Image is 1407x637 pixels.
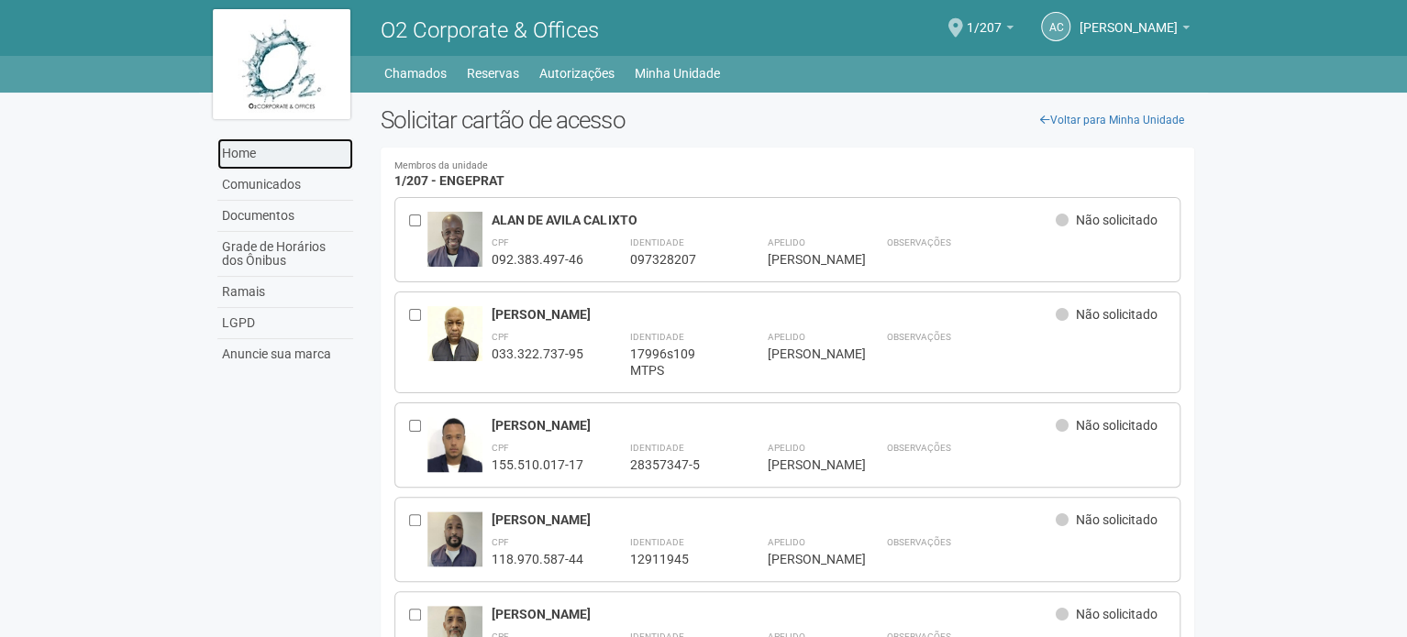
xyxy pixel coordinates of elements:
div: 092.383.497-46 [492,251,583,268]
a: Voltar para Minha Unidade [1030,106,1194,134]
h4: 1/207 - ENGEPRAT [394,161,1180,188]
div: 17996s109 MTPS [629,346,721,379]
span: Não solicitado [1076,418,1158,433]
div: [PERSON_NAME] [492,306,1056,323]
a: Ramais [217,277,353,308]
strong: Observações [886,332,950,342]
div: [PERSON_NAME] [767,456,840,473]
strong: CPF [492,537,509,547]
a: Anuncie sua marca [217,339,353,369]
span: Não solicitado [1076,307,1158,322]
h2: Solicitar cartão de acesso [381,106,1194,134]
div: 28357347-5 [629,456,721,473]
div: [PERSON_NAME] [767,346,840,362]
span: Não solicitado [1076,213,1158,227]
strong: CPF [492,237,509,247]
div: [PERSON_NAME] [492,511,1056,528]
strong: Observações [886,237,950,247]
div: 12911945 [629,551,721,567]
strong: CPF [492,332,509,342]
div: ALAN DE AVILA CALIXTO [492,212,1056,228]
strong: Identidade [629,443,683,453]
a: AC [1041,12,1070,41]
strong: Identidade [629,237,683,247]
a: Chamados [384,60,447,86]
span: Não solicitado [1076,512,1158,527]
img: user.jpg [427,511,482,572]
strong: Identidade [629,537,683,547]
strong: Apelido [767,443,804,453]
a: Documentos [217,201,353,232]
a: Comunicados [217,170,353,201]
img: logo.jpg [213,9,350,119]
div: [PERSON_NAME] [492,606,1056,622]
span: Não solicitado [1076,607,1158,621]
strong: CPF [492,443,509,453]
a: Reservas [467,60,519,86]
div: 033.322.737-95 [492,346,583,362]
a: 1/207 [967,23,1014,38]
strong: Identidade [629,332,683,342]
span: O2 Corporate & Offices [381,17,599,43]
a: [PERSON_NAME] [1080,23,1190,38]
div: 118.970.587-44 [492,551,583,567]
img: user.jpg [427,417,482,479]
img: user.jpg [427,306,482,365]
small: Membros da unidade [394,161,1180,171]
div: [PERSON_NAME] [492,417,1056,434]
strong: Apelido [767,237,804,247]
a: Home [217,138,353,170]
div: [PERSON_NAME] [767,551,840,567]
strong: Observações [886,443,950,453]
strong: Observações [886,537,950,547]
a: Grade de Horários dos Ônibus [217,232,353,277]
div: 155.510.017-17 [492,456,583,473]
img: user.jpg [427,212,482,281]
strong: Apelido [767,537,804,547]
a: LGPD [217,308,353,339]
div: 097328207 [629,251,721,268]
a: Minha Unidade [635,60,720,86]
span: Andréa Cunha [1080,3,1178,35]
a: Autorizações [539,60,615,86]
strong: Apelido [767,332,804,342]
div: [PERSON_NAME] [767,251,840,268]
span: 1/207 [967,3,1002,35]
